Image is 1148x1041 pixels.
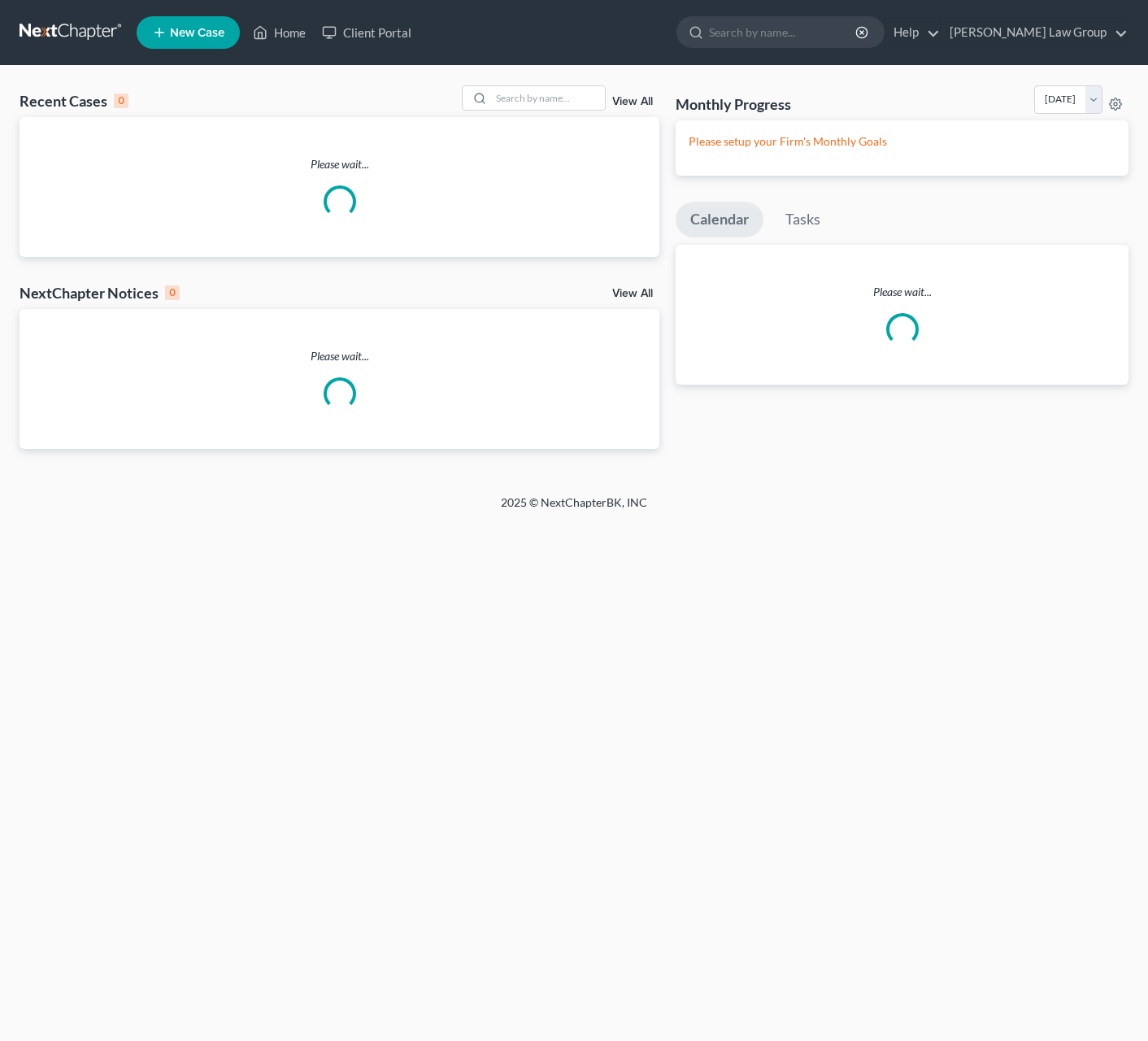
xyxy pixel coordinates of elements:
div: 0 [114,94,128,108]
p: Please wait... [20,156,659,172]
div: NextChapter Notices [20,283,180,303]
a: Tasks [771,202,835,237]
input: Search by name... [491,86,605,110]
input: Search by name... [709,17,858,47]
a: Help [885,18,940,47]
a: Client Portal [314,18,420,47]
a: Calendar [676,202,763,237]
p: Please setup your Firm's Monthly Goals [689,133,1115,150]
a: Home [245,18,314,47]
a: View All [612,288,653,299]
p: Please wait... [20,348,659,364]
div: 0 [165,285,180,300]
h3: Monthly Progress [676,94,791,114]
div: 2025 © NextChapterBK, INC [111,494,1037,524]
a: [PERSON_NAME] Law Group [941,18,1128,47]
span: New Case [170,27,224,39]
a: View All [612,96,653,107]
div: Recent Cases [20,91,128,111]
p: Please wait... [676,284,1128,300]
